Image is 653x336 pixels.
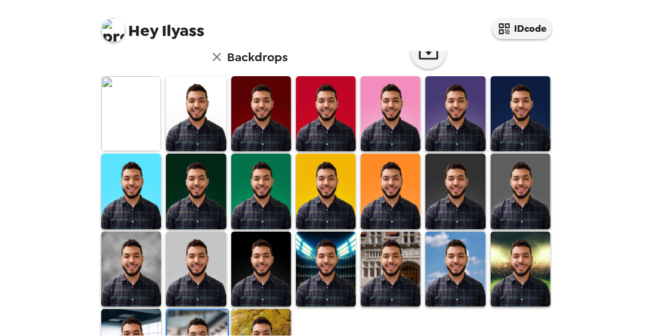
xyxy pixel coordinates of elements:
[101,76,161,151] img: Original
[492,18,552,39] button: IDcode
[128,20,158,41] span: Hey
[101,12,204,39] span: Ilyass
[227,47,288,67] h6: Backdrops
[101,18,125,42] img: profile pic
